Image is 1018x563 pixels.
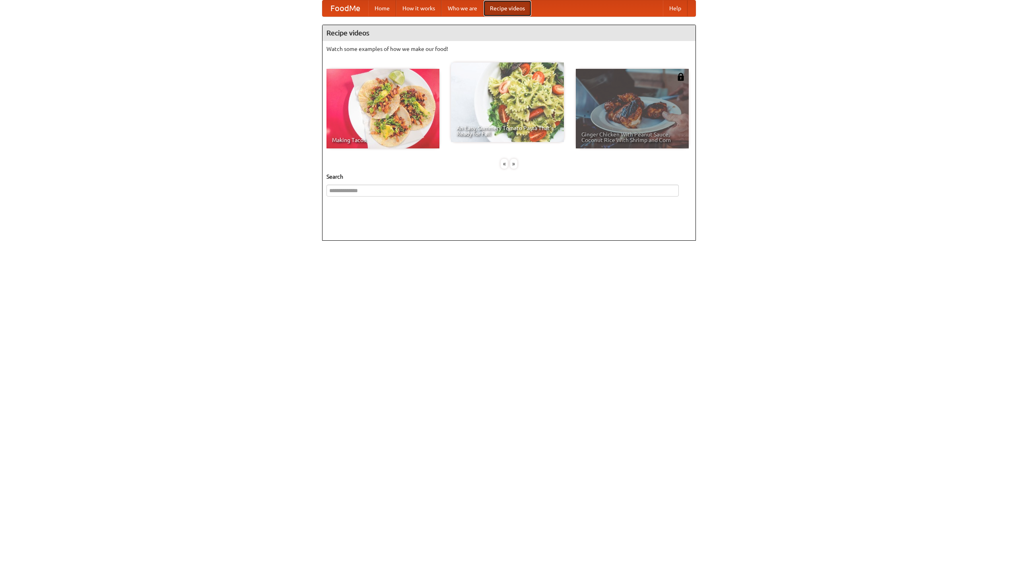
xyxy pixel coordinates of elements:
h4: Recipe videos [322,25,696,41]
a: Recipe videos [484,0,531,16]
a: An Easy, Summery Tomato Pasta That's Ready for Fall [451,62,564,142]
p: Watch some examples of how we make our food! [326,45,692,53]
span: An Easy, Summery Tomato Pasta That's Ready for Fall [457,125,558,136]
a: Help [663,0,688,16]
a: Home [368,0,396,16]
span: Making Tacos [332,137,434,143]
h5: Search [326,173,692,181]
a: Who we are [441,0,484,16]
img: 483408.png [677,73,685,81]
a: Making Tacos [326,69,439,148]
a: How it works [396,0,441,16]
div: » [510,159,517,169]
div: « [501,159,508,169]
a: FoodMe [322,0,368,16]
